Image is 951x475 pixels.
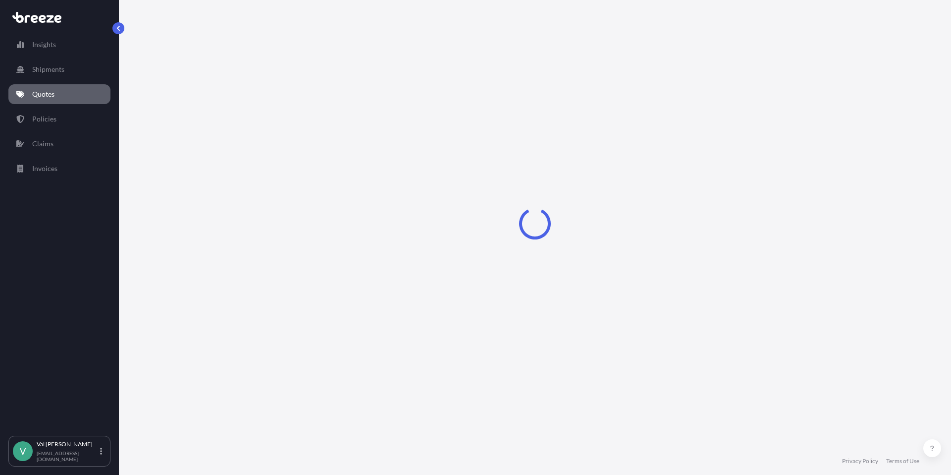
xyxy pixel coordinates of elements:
a: Insights [8,35,110,55]
p: Val [PERSON_NAME] [37,440,98,448]
p: Insights [32,40,56,50]
p: Policies [32,114,56,124]
p: Claims [32,139,53,149]
a: Privacy Policy [842,457,878,465]
a: Invoices [8,159,110,178]
p: [EMAIL_ADDRESS][DOMAIN_NAME] [37,450,98,462]
span: V [20,446,26,456]
a: Claims [8,134,110,154]
p: Invoices [32,164,57,174]
a: Shipments [8,59,110,79]
p: Shipments [32,64,64,74]
a: Quotes [8,84,110,104]
a: Terms of Use [886,457,919,465]
p: Quotes [32,89,54,99]
a: Policies [8,109,110,129]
